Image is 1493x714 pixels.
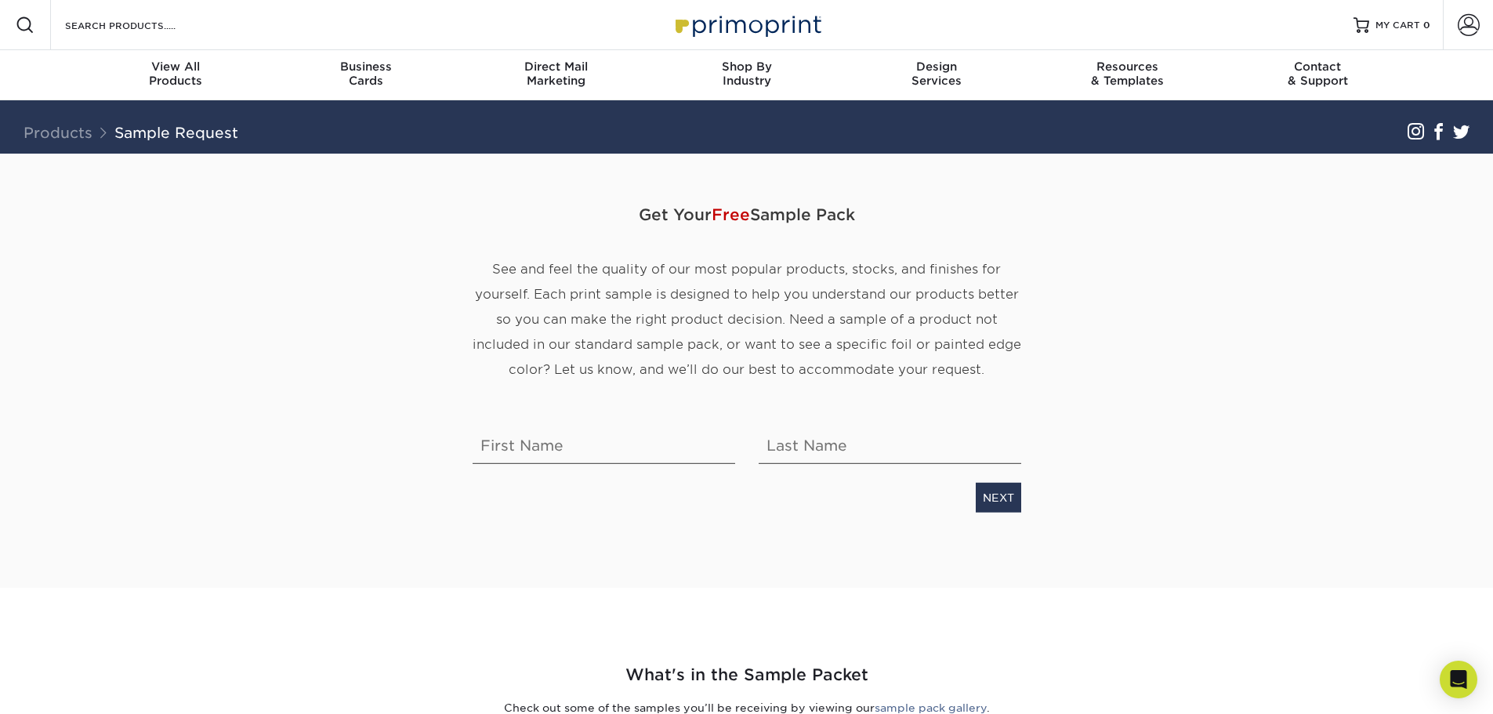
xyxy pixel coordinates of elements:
[875,701,987,714] a: sample pack gallery
[842,50,1032,100] a: DesignServices
[270,60,461,88] div: Cards
[114,124,238,141] a: Sample Request
[473,191,1021,238] span: Get Your Sample Pack
[651,60,842,74] span: Shop By
[1032,50,1223,100] a: Resources& Templates
[288,663,1205,687] h2: What's in the Sample Packet
[1223,60,1413,74] span: Contact
[461,60,651,88] div: Marketing
[473,262,1021,377] span: See and feel the quality of our most popular products, stocks, and finishes for yourself. Each pr...
[81,50,271,100] a: View AllProducts
[81,60,271,88] div: Products
[1032,60,1223,74] span: Resources
[1440,661,1477,698] div: Open Intercom Messenger
[842,60,1032,74] span: Design
[669,8,825,42] img: Primoprint
[1223,50,1413,100] a: Contact& Support
[461,50,651,100] a: Direct MailMarketing
[24,124,92,141] a: Products
[63,16,216,34] input: SEARCH PRODUCTS.....
[461,60,651,74] span: Direct Mail
[270,50,461,100] a: BusinessCards
[1032,60,1223,88] div: & Templates
[4,666,133,709] iframe: Google Customer Reviews
[1375,19,1420,32] span: MY CART
[1223,60,1413,88] div: & Support
[1423,20,1430,31] span: 0
[651,60,842,88] div: Industry
[842,60,1032,88] div: Services
[270,60,461,74] span: Business
[81,60,271,74] span: View All
[976,483,1021,513] a: NEXT
[651,50,842,100] a: Shop ByIndustry
[712,205,750,224] span: Free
